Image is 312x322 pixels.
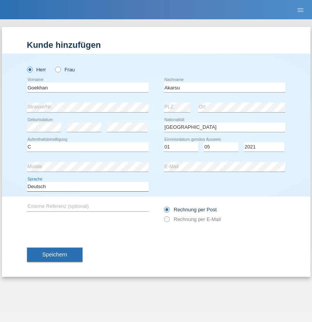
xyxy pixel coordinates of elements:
label: Herr [27,67,46,72]
label: Rechnung per E-Mail [164,216,221,222]
span: Speichern [42,251,67,258]
a: menu [293,7,308,12]
h1: Kunde hinzufügen [27,40,285,50]
label: Rechnung per Post [164,207,217,212]
input: Frau [55,67,60,72]
input: Herr [27,67,32,72]
label: Frau [55,67,75,72]
input: Rechnung per Post [164,207,169,216]
button: Speichern [27,248,83,262]
input: Rechnung per E-Mail [164,216,169,226]
i: menu [297,6,304,14]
